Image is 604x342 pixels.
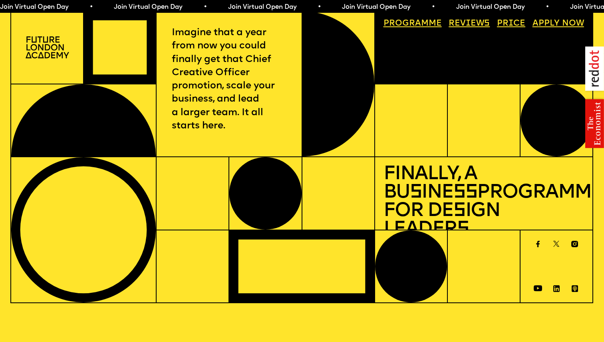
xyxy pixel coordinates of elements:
[532,19,538,28] span: A
[415,19,421,28] span: a
[89,4,93,10] span: •
[493,16,530,32] a: Price
[203,4,207,10] span: •
[457,220,469,239] span: s
[545,4,549,10] span: •
[453,183,477,202] span: ss
[379,16,446,32] a: Programme
[317,4,321,10] span: •
[453,202,465,221] span: s
[383,166,584,239] h1: Finally, a Bu ine Programme for De ign Leader
[172,26,286,133] p: Imagine that a year from now you could finally get that Chief Creative Officer promotion, scale y...
[410,183,422,202] span: s
[528,16,588,32] a: Apply now
[431,4,435,10] span: •
[445,16,494,32] a: Reviews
